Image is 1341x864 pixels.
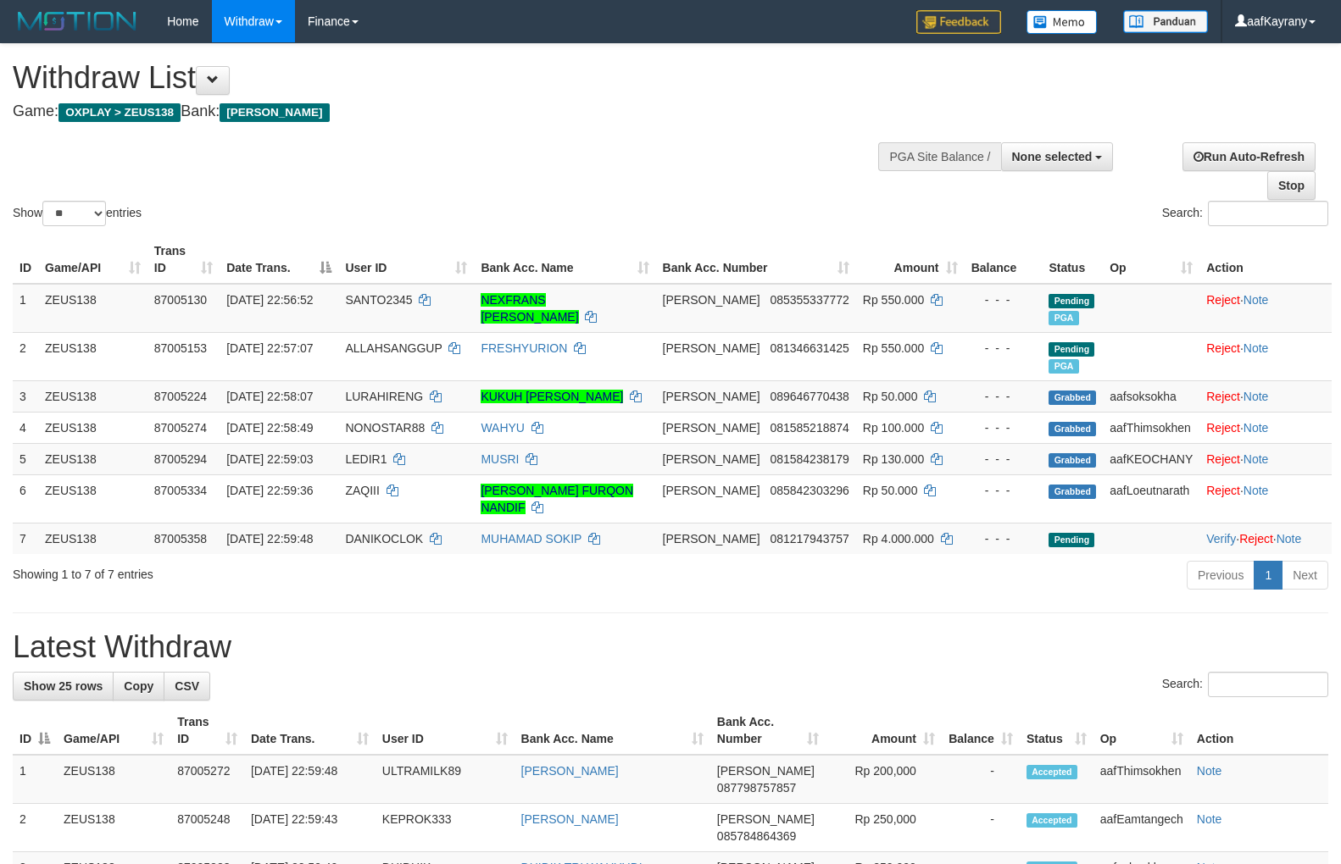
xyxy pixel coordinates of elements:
img: Feedback.jpg [916,10,1001,34]
a: Previous [1187,561,1255,590]
img: panduan.png [1123,10,1208,33]
a: Run Auto-Refresh [1182,142,1316,171]
a: Reject [1239,532,1273,546]
th: Bank Acc. Number: activate to sort column ascending [710,706,826,755]
img: Button%20Memo.svg [1027,10,1098,34]
img: MOTION_logo.png [13,8,142,34]
span: Marked by aafkaynarin [1049,359,1078,374]
a: Reject [1206,293,1240,307]
a: Reject [1206,341,1240,355]
td: ULTRAMILK89 [376,755,515,804]
th: Op: activate to sort column ascending [1093,706,1190,755]
td: · · [1199,523,1332,554]
a: WAHYU [481,421,525,435]
td: 6 [13,474,38,523]
div: - - - [971,482,1036,499]
td: 4 [13,412,38,443]
th: User ID: activate to sort column ascending [376,706,515,755]
th: User ID: activate to sort column ascending [338,235,474,284]
th: Action [1190,706,1328,755]
span: LEDIR1 [345,452,387,466]
label: Search: [1162,201,1328,226]
span: Grabbed [1049,485,1096,499]
span: Copy 089646770438 to clipboard [770,390,849,403]
span: OXPLAY > ZEUS138 [58,103,181,122]
a: Note [1244,293,1269,307]
td: · [1199,380,1332,412]
td: 1 [13,284,38,333]
a: CSV [164,672,210,701]
td: aafThimsokhen [1093,755,1190,804]
span: [DATE] 22:59:48 [226,532,313,546]
span: [PERSON_NAME] [717,764,815,778]
td: 87005272 [170,755,244,804]
th: ID [13,235,38,284]
td: [DATE] 22:59:48 [244,755,376,804]
a: [PERSON_NAME] [521,764,619,778]
td: aafsoksokha [1103,380,1199,412]
th: Action [1199,235,1332,284]
span: Rp 130.000 [863,452,924,466]
span: Rp 50.000 [863,484,918,497]
td: ZEUS138 [38,474,147,523]
span: 87005294 [154,452,207,466]
span: Rp 50.000 [863,390,918,403]
td: ZEUS138 [57,755,170,804]
span: Accepted [1027,813,1077,828]
a: Reject [1206,484,1240,497]
span: Copy 081346631425 to clipboard [770,341,849,355]
input: Search: [1208,201,1328,226]
button: None selected [1001,142,1114,171]
th: Date Trans.: activate to sort column descending [220,235,338,284]
a: Note [1244,484,1269,497]
div: PGA Site Balance / [878,142,1000,171]
a: Stop [1267,171,1316,200]
span: Show 25 rows [24,679,103,693]
span: Pending [1049,533,1094,547]
span: [PERSON_NAME] [663,484,760,497]
span: Rp 100.000 [863,421,924,435]
a: MUHAMAD SOKIP [481,532,581,546]
td: ZEUS138 [38,380,147,412]
span: Pending [1049,294,1094,308]
label: Show entries [13,201,142,226]
span: 87005224 [154,390,207,403]
span: Pending [1049,342,1094,357]
th: ID: activate to sort column descending [13,706,57,755]
label: Search: [1162,672,1328,697]
span: Rp 550.000 [863,341,924,355]
div: - - - [971,530,1036,547]
span: [PERSON_NAME] [663,341,760,355]
td: Rp 200,000 [826,755,942,804]
th: Game/API: activate to sort column ascending [57,706,170,755]
a: Show 25 rows [13,672,114,701]
span: [PERSON_NAME] [663,421,760,435]
td: aafLoeutnarath [1103,474,1199,523]
span: [PERSON_NAME] [717,812,815,826]
span: Copy 085355337772 to clipboard [770,293,849,307]
td: 7 [13,523,38,554]
td: · [1199,332,1332,380]
span: [DATE] 22:57:07 [226,341,313,355]
span: Copy 081584238179 to clipboard [770,452,849,466]
th: Game/API: activate to sort column ascending [38,235,147,284]
a: MUSRI [481,452,519,466]
span: 87005334 [154,484,207,497]
th: Bank Acc. Name: activate to sort column ascending [515,706,710,755]
a: [PERSON_NAME] [521,812,619,826]
h1: Withdraw List [13,61,877,95]
span: 87005358 [154,532,207,546]
span: CSV [175,679,199,693]
a: Next [1282,561,1328,590]
a: NEXFRANS [PERSON_NAME] [481,293,578,324]
a: [PERSON_NAME] FURQON NANDIF [481,484,633,514]
span: Rp 550.000 [863,293,924,307]
th: Amount: activate to sort column ascending [856,235,965,284]
a: FRESHYURION [481,341,567,355]
td: aafEamtangech [1093,804,1190,852]
td: - [942,755,1020,804]
td: 5 [13,443,38,474]
div: - - - [971,451,1036,468]
span: [PERSON_NAME] [663,293,760,307]
td: 3 [13,380,38,412]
